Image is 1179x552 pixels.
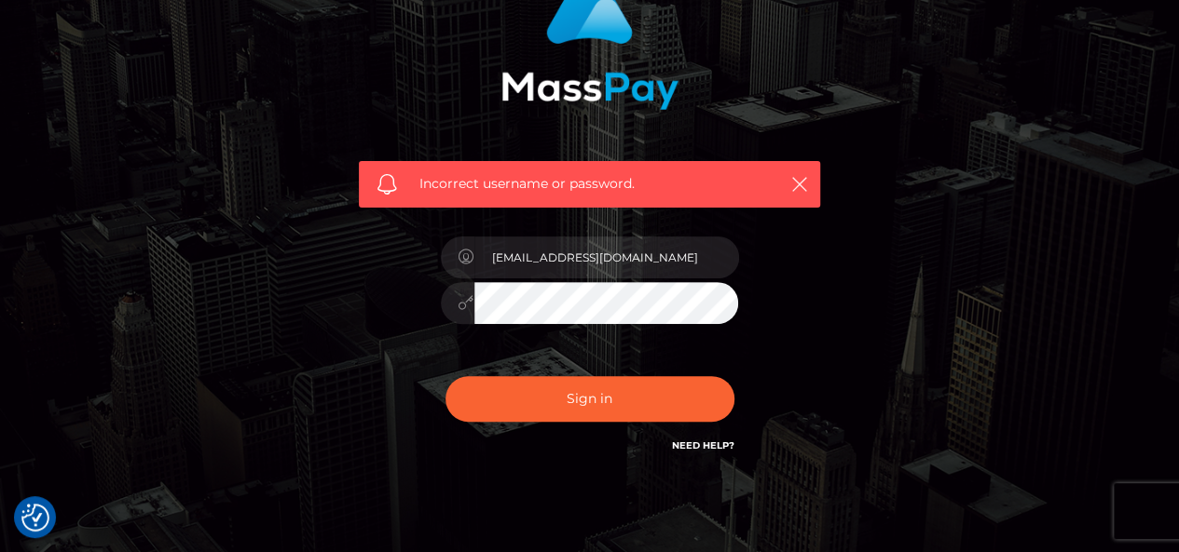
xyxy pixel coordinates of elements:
img: Revisit consent button [21,504,49,532]
a: Need Help? [672,439,734,451]
input: Username... [474,236,739,278]
button: Consent Preferences [21,504,49,532]
span: Incorrect username or password. [419,174,760,194]
button: Sign in [446,376,734,422]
